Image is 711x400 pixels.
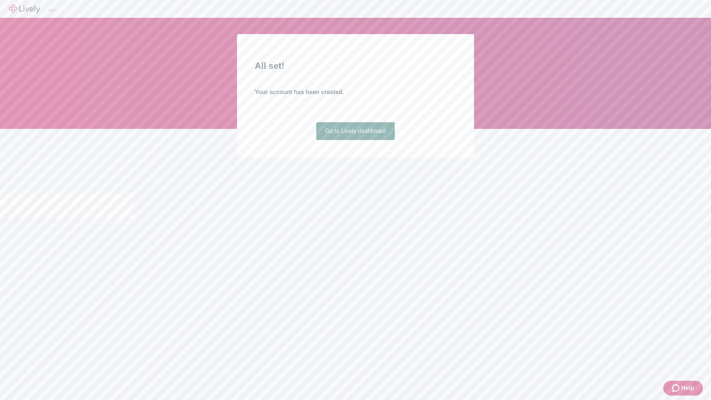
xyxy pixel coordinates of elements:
[255,88,456,97] h4: Your account has been created.
[672,384,681,393] svg: Zendesk support icon
[681,384,694,393] span: Help
[255,59,456,73] h2: All set!
[663,381,703,396] button: Zendesk support iconHelp
[316,122,395,140] a: Go to Lively dashboard
[9,4,40,13] img: Lively
[49,9,55,11] button: Log out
